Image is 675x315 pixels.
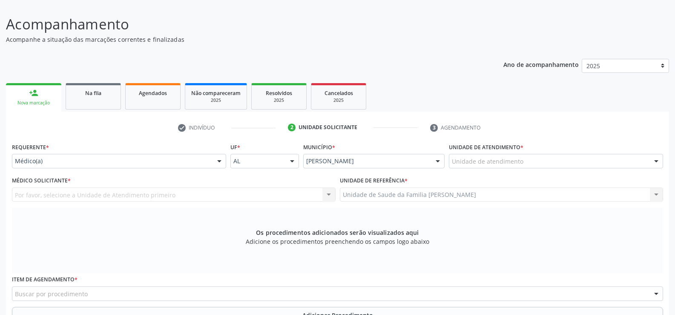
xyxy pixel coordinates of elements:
[317,97,360,104] div: 2025
[12,141,49,154] label: Requerente
[6,35,470,44] p: Acompanhe a situação das marcações correntes e finalizadas
[233,157,281,165] span: AL
[6,14,470,35] p: Acompanhamento
[12,100,55,106] div: Nova marcação
[139,90,167,97] span: Agendados
[340,174,408,188] label: Unidade de referência
[191,90,241,97] span: Não compareceram
[299,124,357,131] div: Unidade solicitante
[230,141,240,154] label: UF
[288,124,296,131] div: 2
[325,90,353,97] span: Cancelados
[449,141,523,154] label: Unidade de atendimento
[306,157,427,165] span: [PERSON_NAME]
[246,237,429,246] span: Adicione os procedimentos preenchendo os campos logo abaixo
[256,228,419,237] span: Os procedimentos adicionados serão visualizados aqui
[12,273,78,286] label: Item de agendamento
[303,141,335,154] label: Município
[15,289,88,298] span: Buscar por procedimento
[191,97,241,104] div: 2025
[503,59,579,69] p: Ano de acompanhamento
[29,88,38,98] div: person_add
[12,174,71,188] label: Médico Solicitante
[266,90,292,97] span: Resolvidos
[258,97,300,104] div: 2025
[452,157,523,166] span: Unidade de atendimento
[85,90,101,97] span: Na fila
[15,157,209,165] span: Médico(a)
